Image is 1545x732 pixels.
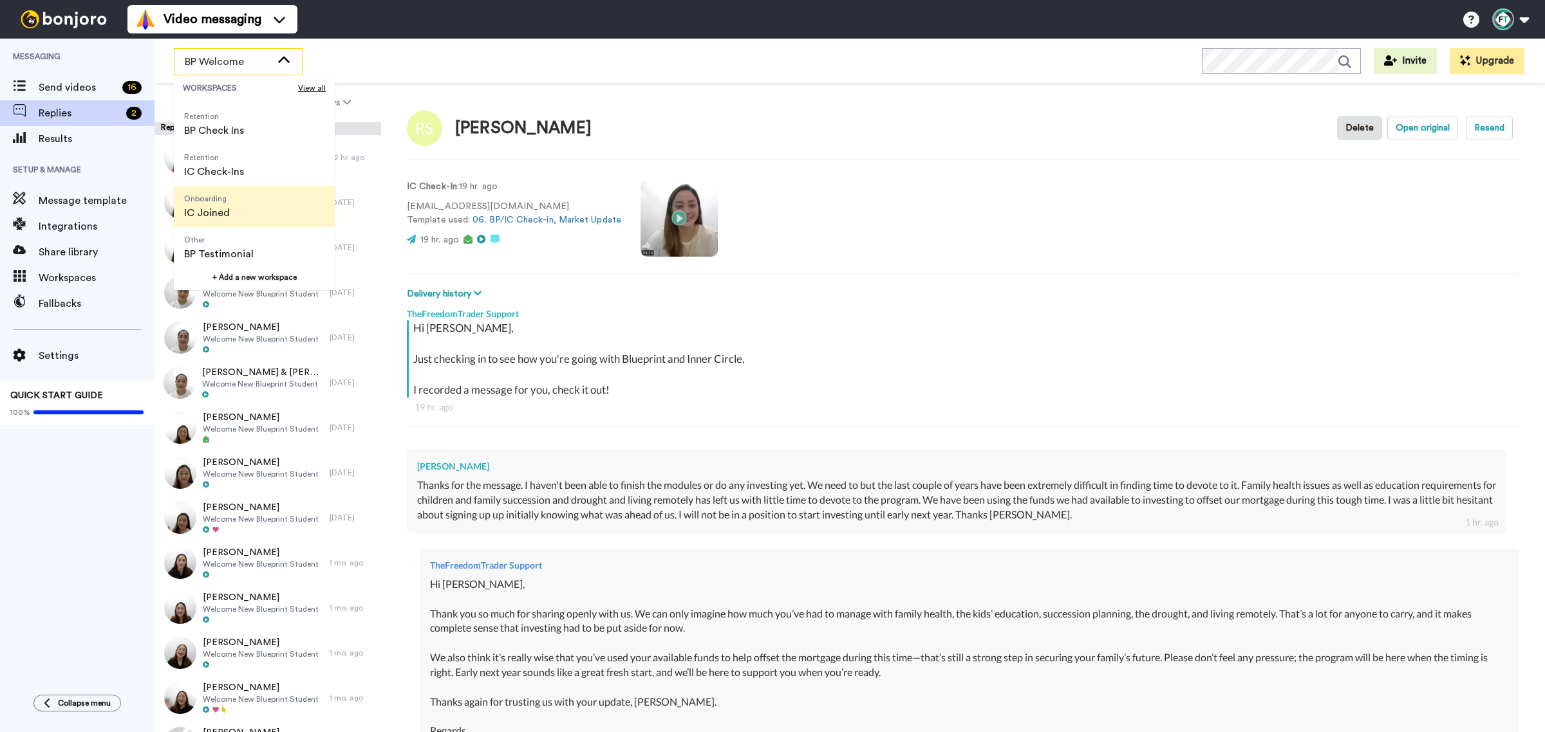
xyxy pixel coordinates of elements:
[330,648,375,658] div: 1 mo. ago
[154,405,381,450] a: [PERSON_NAME]Welcome New Blueprint Student[DATE]
[185,54,271,69] span: BP Welcome
[184,152,244,163] span: Retention
[1374,48,1437,74] button: Invite
[413,320,1516,398] div: Hi [PERSON_NAME], Just checking in to see how you're going with Blueprint and Inner Circle. I rec...
[1466,116,1513,140] button: Resend
[203,469,319,479] span: Welcome New Blueprint Student
[164,142,196,174] img: 079696b2-e701-43bb-9d83-633d4a6c1252-thumb.jpg
[203,546,319,559] span: [PERSON_NAME]
[174,264,335,290] button: + Add a new workspace
[164,367,196,399] img: d984c51e-ca40-4782-b176-f74f2523c990-thumb.jpg
[203,501,319,514] span: [PERSON_NAME]
[203,694,319,704] span: Welcome New Blueprint Student
[330,288,375,298] div: [DATE]
[184,246,254,262] span: BP Testimonial
[330,468,375,478] div: [DATE]
[10,391,103,400] span: QUICK START GUIDE
[154,360,381,405] a: [PERSON_NAME] & [PERSON_NAME]Welcome New Blueprint Student[DATE]
[164,592,196,624] img: 8d1297d7-c440-493d-bc1b-b6a6449d555f-thumb.jpg
[135,9,156,30] img: vm-color.svg
[330,378,375,388] div: [DATE]
[154,450,381,495] a: [PERSON_NAME]Welcome New Blueprint Student[DATE]
[415,401,1512,414] div: 19 hr. ago
[203,559,319,569] span: Welcome New Blueprint Student
[407,287,485,301] button: Delivery history
[154,315,381,360] a: [PERSON_NAME]Welcome New Blueprint Student[DATE]
[330,558,375,568] div: 1 mo. ago
[407,200,621,227] p: [EMAIL_ADDRESS][DOMAIN_NAME] Template used:
[154,122,381,135] div: Replies
[203,514,319,524] span: Welcome New Blueprint Student
[407,111,442,146] img: Image of Ross Severin
[39,80,117,95] span: Send videos
[1337,116,1382,140] button: Delete
[126,107,142,120] div: 2
[330,693,375,703] div: 1 mo. ago
[203,649,319,659] span: Welcome New Blueprint Student
[164,187,196,219] img: 63bd8de4-2766-470f-9526-aed35afaf276-thumb.jpg
[157,85,276,121] button: All assignees
[1465,516,1499,529] div: 1 hr. ago
[203,424,319,434] span: Welcome New Blueprint Student
[122,81,142,94] div: 16
[407,301,1519,320] div: TheFreedomTrader Support
[10,407,30,417] span: 100%
[164,322,196,354] img: 4ab665f2-fe0f-4864-9bc8-d251bb6dc807-thumb.jpg
[1387,116,1458,140] button: Open original
[154,495,381,540] a: [PERSON_NAME]Welcome New Blueprint Student[DATE]
[455,119,592,138] div: [PERSON_NAME]
[39,296,154,311] span: Fallbacks
[15,10,112,28] img: bj-logo-header-white.svg
[184,235,254,245] span: Other
[203,411,319,424] span: [PERSON_NAME]
[39,348,154,363] span: Settings
[164,682,196,714] img: 97569ce0-8e94-4f00-8640-7082427f388a-thumb.jpg
[203,334,319,344] span: Welcome New Blueprint Student
[164,637,196,669] img: 9e8952bc-f14e-410a-ab61-902572a70883-thumb.jpg
[203,636,319,649] span: [PERSON_NAME]
[164,232,196,264] img: ee9bf3b0-25e5-4884-acf2-ac4c225bd0f2-thumb.jpg
[430,559,1509,572] div: TheFreedomTrader Support
[417,460,1496,473] div: [PERSON_NAME]
[203,321,319,334] span: [PERSON_NAME]
[298,83,326,93] span: View all
[164,457,196,489] img: b43c9de5-5480-43a9-a008-b487c162ddc5-thumb.jpg
[164,502,196,534] img: 57938c73-9e1b-4022-95c3-f9c70e73cb8a-thumb.jpg
[154,630,381,675] a: [PERSON_NAME]Welcome New Blueprint Student1 mo. ago
[39,193,154,208] span: Message template
[33,695,121,711] button: Collapse menu
[184,123,244,138] span: BP Check Ins
[154,585,381,630] a: [PERSON_NAME]Welcome New Blueprint Student1 mo. ago
[330,197,375,208] div: [DATE]
[184,111,244,122] span: Retention
[203,456,319,469] span: [PERSON_NAME]
[473,215,621,224] a: 06. BP/IC Check-in, Market Update
[184,164,244,179] span: IC Check-Ins
[58,698,111,708] span: Collapse menu
[330,242,375,253] div: [DATE]
[330,423,375,433] div: [DATE]
[330,513,375,523] div: [DATE]
[184,205,230,221] span: IC Joined
[164,547,196,579] img: 92c2e7a7-a155-4bf9-800c-cf066f9468f1-thumb.jpg
[203,681,319,694] span: [PERSON_NAME]
[154,225,381,270] a: [DATE][PERSON_NAME]Welcome New Blueprint Student[DATE]
[154,675,381,720] a: [PERSON_NAME]Welcome New Blueprint Student1 mo. ago
[420,235,459,244] span: 19 hr. ago
[154,540,381,585] a: [PERSON_NAME]Welcome New Blueprint Student1 mo. ago
[330,603,375,613] div: 1 mo. ago
[154,180,381,225] a: [PERSON_NAME]Welcome New Blueprint Student[DATE]
[203,289,319,299] span: Welcome New Blueprint Student
[417,478,1496,522] div: Thanks for the message. I haven't been able to finish the modules or do any investing yet. We nee...
[154,270,381,315] a: [PERSON_NAME]Welcome New Blueprint Student[DATE]
[154,135,381,180] a: [PERSON_NAME]Welcome New Blueprint Student22 hr. ago
[407,180,621,194] p: : 19 hr. ago
[164,412,196,444] img: 8fa30e65-fab7-49be-98a4-0032721ffb89-thumb.jpg
[39,105,121,121] span: Replies
[203,591,319,604] span: [PERSON_NAME]
[39,131,154,147] span: Results
[330,333,375,343] div: [DATE]
[330,152,375,163] div: 22 hr. ago
[184,194,230,204] span: Onboarding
